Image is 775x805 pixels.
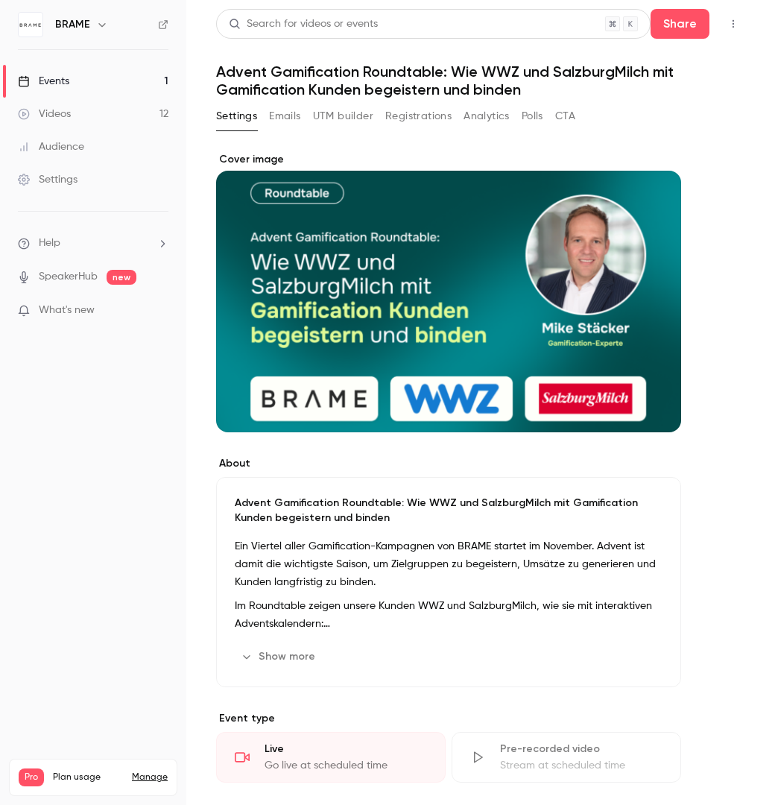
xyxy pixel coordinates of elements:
div: Live [265,742,427,757]
div: Search for videos or events [229,16,378,32]
div: Audience [18,139,84,154]
button: Share [651,9,709,39]
div: Stream at scheduled time [500,758,662,773]
label: Cover image [216,152,681,167]
div: LiveGo live at scheduled time [216,732,446,783]
button: Polls [522,104,543,128]
div: Videos [18,107,71,121]
button: Settings [216,104,257,128]
span: Plan usage [53,771,123,783]
button: UTM builder [313,104,373,128]
div: Events [18,74,69,89]
button: Show more [235,645,324,669]
section: Cover image [216,152,681,432]
a: Manage [132,771,168,783]
button: Analytics [464,104,510,128]
span: Help [39,236,60,251]
h6: BRAME [55,17,90,32]
button: Registrations [385,104,452,128]
div: Pre-recorded videoStream at scheduled time [452,732,681,783]
span: Pro [19,768,44,786]
div: Settings [18,172,77,187]
p: Advent Gamification Roundtable: Wie WWZ und SalzburgMilch mit Gamification Kunden begeistern und ... [235,496,662,525]
div: Go live at scheduled time [265,758,427,773]
p: Im Roundtable zeigen unsere Kunden WWZ und SalzburgMilch, wie sie mit interaktiven Adventskalendern: [235,597,662,633]
p: Event type [216,711,681,726]
h1: Advent Gamification Roundtable: Wie WWZ und SalzburgMilch mit Gamification Kunden begeistern und ... [216,63,745,98]
li: help-dropdown-opener [18,236,168,251]
label: About [216,456,681,471]
a: SpeakerHub [39,269,98,285]
span: new [107,270,136,285]
p: Ein Viertel aller Gamification-Kampagnen von BRAME startet im November. Advent ist damit die wich... [235,537,662,591]
button: CTA [555,104,575,128]
div: Pre-recorded video [500,742,662,757]
button: Emails [269,104,300,128]
span: What's new [39,303,95,318]
img: BRAME [19,13,42,37]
